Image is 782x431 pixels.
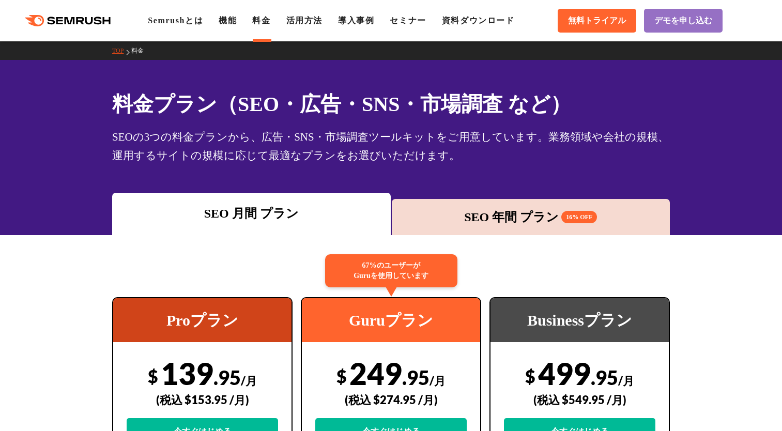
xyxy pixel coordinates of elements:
[286,16,323,25] a: 活用方法
[644,9,723,33] a: デモを申し込む
[252,16,270,25] a: 料金
[315,381,467,418] div: (税込 $274.95 /月)
[397,208,665,226] div: SEO 年間 プラン
[113,298,292,342] div: Proプラン
[430,374,446,388] span: /月
[338,16,374,25] a: 導入事例
[442,16,515,25] a: 資料ダウンロード
[112,47,131,54] a: TOP
[568,16,626,26] span: 無料トライアル
[591,365,618,389] span: .95
[131,47,151,54] a: 料金
[127,381,278,418] div: (税込 $153.95 /月)
[219,16,237,25] a: 機能
[654,16,712,26] span: デモを申し込む
[525,365,535,387] span: $
[241,374,257,388] span: /月
[561,211,597,223] span: 16% OFF
[504,381,655,418] div: (税込 $549.95 /月)
[148,16,203,25] a: Semrushとは
[336,365,347,387] span: $
[490,298,669,342] div: Businessプラン
[558,9,636,33] a: 無料トライアル
[302,298,480,342] div: Guruプラン
[325,254,457,287] div: 67%のユーザーが Guruを使用しています
[213,365,241,389] span: .95
[117,204,386,223] div: SEO 月間 プラン
[390,16,426,25] a: セミナー
[402,365,430,389] span: .95
[112,89,670,119] h1: 料金プラン（SEO・広告・SNS・市場調査 など）
[148,365,158,387] span: $
[618,374,634,388] span: /月
[112,128,670,165] div: SEOの3つの料金プランから、広告・SNS・市場調査ツールキットをご用意しています。業務領域や会社の規模、運用するサイトの規模に応じて最適なプランをお選びいただけます。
